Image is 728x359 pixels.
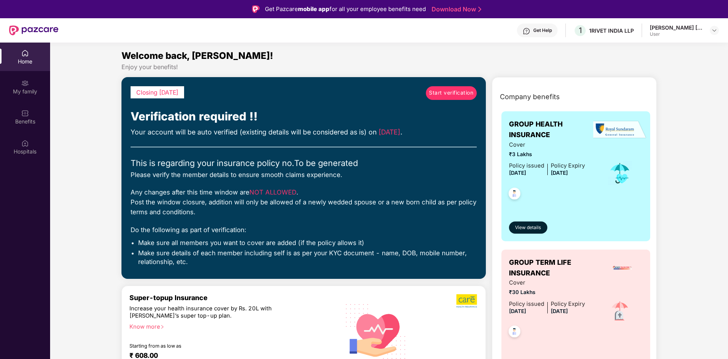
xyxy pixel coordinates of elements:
[131,108,477,125] div: Verification required !!
[509,119,597,141] span: GROUP HEALTH INSURANCE
[593,120,646,139] img: insurerLogo
[551,161,585,170] div: Policy Expiry
[515,224,541,231] span: View details
[509,278,585,287] span: Cover
[249,188,296,196] span: NOT ALLOWED
[426,86,477,100] a: Start verification
[456,294,478,308] img: b5dec4f62d2307b9de63beb79f102df3.png
[138,239,477,247] li: Make sure all members you want to cover are added (if the policy allows it)
[131,187,477,217] div: Any changes after this time window are . Post the window closure, addition will only be allowed o...
[608,161,632,186] img: icon
[136,89,178,96] span: Closing [DATE]
[129,305,300,320] div: Increase your health insurance cover by Rs. 20L with [PERSON_NAME]’s super top-up plan.
[612,258,633,278] img: insurerLogo
[129,343,301,348] div: Starting from as low as
[131,157,477,169] div: This is regarding your insurance policy no. To be generated
[21,139,29,147] img: svg+xml;base64,PHN2ZyBpZD0iSG9zcGl0YWxzIiB4bWxucz0iaHR0cDovL3d3dy53My5vcmcvMjAwMC9zdmciIHdpZHRoPS...
[509,170,526,176] span: [DATE]
[533,27,552,33] div: Get Help
[131,225,477,235] div: Do the following as part of verification:
[21,109,29,117] img: svg+xml;base64,PHN2ZyBpZD0iQmVuZWZpdHMiIHhtbG5zPSJodHRwOi8vd3d3LnczLm9yZy8yMDAwL3N2ZyIgd2lkdGg9Ij...
[298,5,329,13] strong: mobile app
[131,127,477,138] div: Your account will be auto verified (existing details will be considered as is) on .
[509,308,526,314] span: [DATE]
[9,25,58,35] img: New Pazcare Logo
[650,31,703,37] div: User
[505,185,524,204] img: svg+xml;base64,PHN2ZyB4bWxucz0iaHR0cDovL3d3dy53My5vcmcvMjAwMC9zdmciIHdpZHRoPSI0OC45NDMiIGhlaWdodD...
[429,89,473,97] span: Start verification
[711,27,717,33] img: svg+xml;base64,PHN2ZyBpZD0iRHJvcGRvd24tMzJ4MzIiIHhtbG5zPSJodHRwOi8vd3d3LnczLm9yZy8yMDAwL3N2ZyIgd2...
[607,298,633,325] img: icon
[129,323,328,329] div: Know more
[523,27,530,35] img: svg+xml;base64,PHN2ZyBpZD0iSGVscC0zMngzMiIgeG1sbnM9Imh0dHA6Ly93d3cudzMub3JnLzIwMDAvc3ZnIiB3aWR0aD...
[138,249,477,266] li: Make sure details of each member including self is as per your KYC document - name, DOB, mobile n...
[579,26,582,35] span: 1
[265,5,426,14] div: Get Pazcare for all your employee benefits need
[509,161,544,170] div: Policy issued
[252,5,260,13] img: Logo
[121,50,273,61] span: Welcome back, [PERSON_NAME]!
[551,308,568,314] span: [DATE]
[432,5,479,13] a: Download Now
[589,27,634,34] div: 1RIVET INDIA LLP
[551,300,585,308] div: Policy Expiry
[505,323,524,342] img: svg+xml;base64,PHN2ZyB4bWxucz0iaHR0cDovL3d3dy53My5vcmcvMjAwMC9zdmciIHdpZHRoPSI0OC45NDMiIGhlaWdodD...
[509,257,602,279] span: GROUP TERM LIFE INSURANCE
[509,288,585,297] span: ₹30 Lakhs
[160,325,164,329] span: right
[21,79,29,87] img: svg+xml;base64,PHN2ZyB3aWR0aD0iMjAiIGhlaWdodD0iMjAiIHZpZXdCb3g9IjAgMCAyMCAyMCIgZmlsbD0ibm9uZSIgeG...
[129,294,333,302] div: Super-topup Insurance
[509,141,585,149] span: Cover
[509,150,585,159] span: ₹3 Lakhs
[509,221,547,234] button: View details
[500,92,560,102] span: Company benefits
[378,128,400,136] span: [DATE]
[650,24,703,31] div: [PERSON_NAME] [PERSON_NAME]
[478,5,481,13] img: Stroke
[121,63,657,71] div: Enjoy your benefits!
[551,170,568,176] span: [DATE]
[509,300,544,308] div: Policy issued
[131,170,477,180] div: Please verify the member details to ensure smooth claims experience.
[21,49,29,57] img: svg+xml;base64,PHN2ZyBpZD0iSG9tZSIgeG1sbnM9Imh0dHA6Ly93d3cudzMub3JnLzIwMDAvc3ZnIiB3aWR0aD0iMjAiIG...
